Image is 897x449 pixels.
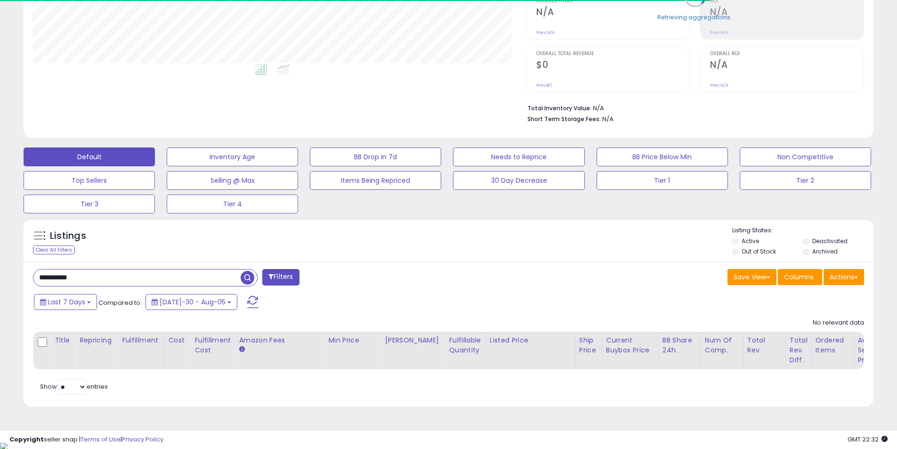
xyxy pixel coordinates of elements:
[790,335,808,365] div: Total Rev. Diff.
[747,335,782,355] div: Total Rev.
[160,297,226,307] span: [DATE]-30 - Aug-05
[740,171,871,190] button: Tier 2
[122,335,160,345] div: Fulfillment
[40,382,108,391] span: Show: entries
[663,335,697,355] div: BB Share 24h.
[328,335,377,345] div: Min Price
[579,335,598,355] div: Ship Price
[9,435,163,444] div: seller snap | |
[742,237,759,245] label: Active
[24,147,155,166] button: Default
[81,435,121,444] a: Terms of Use
[816,335,850,355] div: Ordered Items
[239,335,320,345] div: Amazon Fees
[490,335,571,345] div: Listed Price
[858,335,892,365] div: Avg Selling Price
[9,435,44,444] strong: Copyright
[606,335,655,355] div: Current Buybox Price
[310,147,441,166] button: BB Drop in 7d
[453,171,584,190] button: 30 Day Decrease
[813,318,864,327] div: No relevant data
[597,171,728,190] button: Tier 1
[597,147,728,166] button: BB Price Below Min
[167,195,298,213] button: Tier 4
[50,229,86,243] h5: Listings
[239,345,244,354] small: Amazon Fees.
[453,147,584,166] button: Needs to Reprice
[310,171,441,190] button: Items Being Repriced
[55,335,72,345] div: Title
[145,294,237,310] button: [DATE]-30 - Aug-05
[385,335,441,345] div: [PERSON_NAME]
[727,269,776,285] button: Save View
[24,171,155,190] button: Top Sellers
[48,297,85,307] span: Last 7 Days
[657,13,733,21] div: Retrieving aggregations..
[778,269,822,285] button: Columns
[705,335,739,355] div: Num of Comp.
[824,269,864,285] button: Actions
[812,247,838,255] label: Archived
[34,294,97,310] button: Last 7 Days
[80,335,114,345] div: Repricing
[740,147,871,166] button: Non Competitive
[449,335,481,355] div: Fulfillable Quantity
[742,247,776,255] label: Out of Stock
[167,171,298,190] button: Selling @ Max
[194,335,231,355] div: Fulfillment Cost
[848,435,888,444] span: 2025-08-13 22:32 GMT
[812,237,848,245] label: Deactivated
[98,298,142,307] span: Compared to:
[262,269,299,286] button: Filters
[24,195,155,213] button: Tier 3
[122,435,163,444] a: Privacy Policy
[169,335,187,345] div: Cost
[167,147,298,166] button: Inventory Age
[33,245,75,254] div: Clear All Filters
[784,272,814,282] span: Columns
[732,226,873,235] p: Listing States:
